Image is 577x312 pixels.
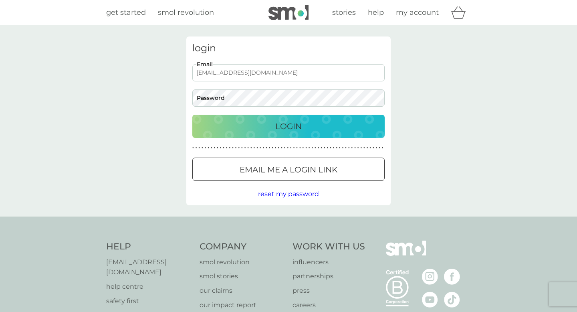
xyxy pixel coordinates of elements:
[241,146,243,150] p: ●
[200,257,285,267] a: smol revolution
[268,5,309,20] img: smol
[205,146,206,150] p: ●
[363,146,365,150] p: ●
[287,146,288,150] p: ●
[258,190,319,198] span: reset my password
[293,271,365,282] a: partnerships
[354,146,356,150] p: ●
[275,120,302,133] p: Login
[262,146,264,150] p: ●
[226,146,228,150] p: ●
[250,146,252,150] p: ●
[158,7,214,18] a: smol revolution
[451,4,471,20] div: basket
[379,146,380,150] p: ●
[240,163,337,176] p: Email me a login link
[299,146,301,150] p: ●
[368,7,384,18] a: help
[333,146,335,150] p: ●
[357,146,359,150] p: ●
[235,146,237,150] p: ●
[396,7,439,18] a: my account
[244,146,246,150] p: ●
[348,146,350,150] p: ●
[422,269,438,285] img: visit the smol Instagram page
[305,146,307,150] p: ●
[223,146,224,150] p: ●
[266,146,267,150] p: ●
[269,146,270,150] p: ●
[382,146,383,150] p: ●
[158,8,214,17] span: smol revolution
[192,146,194,150] p: ●
[345,146,347,150] p: ●
[106,257,192,278] a: [EMAIL_ADDRESS][DOMAIN_NAME]
[369,146,371,150] p: ●
[106,241,192,253] h4: Help
[220,146,222,150] p: ●
[192,158,385,181] button: Email me a login link
[258,189,319,199] button: reset my password
[309,146,310,150] p: ●
[321,146,322,150] p: ●
[444,269,460,285] img: visit the smol Facebook page
[202,146,203,150] p: ●
[200,300,285,310] a: our impact report
[106,8,146,17] span: get started
[278,146,280,150] p: ●
[311,146,313,150] p: ●
[336,146,337,150] p: ●
[192,115,385,138] button: Login
[229,146,231,150] p: ●
[293,241,365,253] h4: Work With Us
[198,146,200,150] p: ●
[256,146,258,150] p: ●
[330,146,331,150] p: ●
[106,296,192,306] p: safety first
[196,146,197,150] p: ●
[324,146,325,150] p: ●
[360,146,362,150] p: ●
[332,7,356,18] a: stories
[232,146,234,150] p: ●
[293,257,365,267] a: influencers
[238,146,240,150] p: ●
[293,300,365,310] a: careers
[327,146,329,150] p: ●
[293,286,365,296] a: press
[376,146,377,150] p: ●
[200,241,285,253] h4: Company
[200,271,285,282] a: smol stories
[284,146,286,150] p: ●
[368,8,384,17] span: help
[106,282,192,292] a: help centre
[315,146,316,150] p: ●
[351,146,353,150] p: ●
[296,146,298,150] p: ●
[396,8,439,17] span: my account
[247,146,249,150] p: ●
[208,146,209,150] p: ●
[386,241,426,268] img: smol
[422,292,438,308] img: visit the smol Youtube page
[332,8,356,17] span: stories
[217,146,218,150] p: ●
[373,146,374,150] p: ●
[293,146,295,150] p: ●
[254,146,255,150] p: ●
[318,146,319,150] p: ●
[339,146,341,150] p: ●
[192,43,385,54] h3: login
[367,146,368,150] p: ●
[106,7,146,18] a: get started
[444,292,460,308] img: visit the smol Tiktok page
[290,146,292,150] p: ●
